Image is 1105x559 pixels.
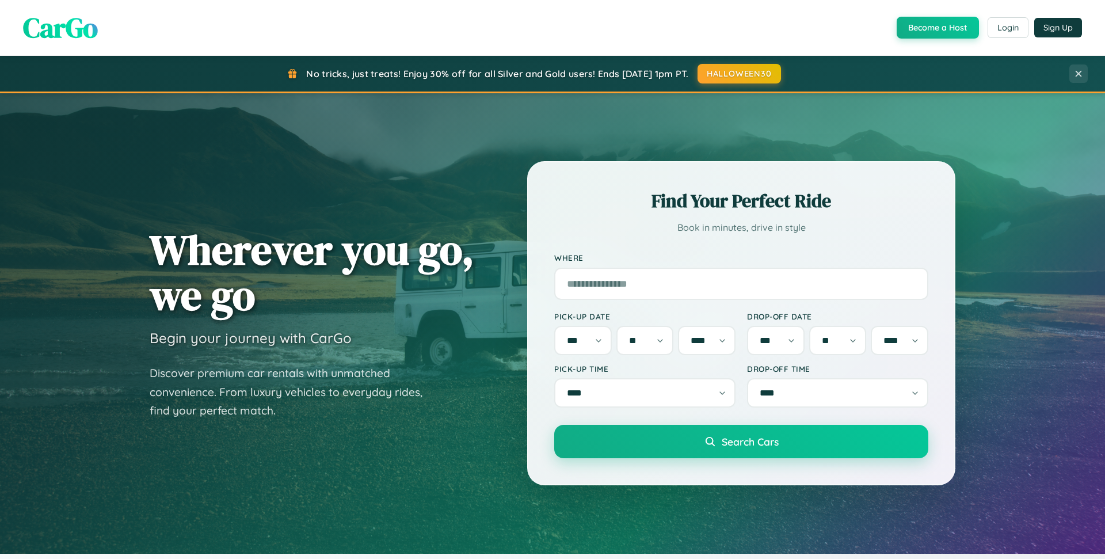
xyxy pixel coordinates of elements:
[722,435,779,448] span: Search Cars
[1034,18,1082,37] button: Sign Up
[897,17,979,39] button: Become a Host
[150,364,437,420] p: Discover premium car rentals with unmatched convenience. From luxury vehicles to everyday rides, ...
[554,425,928,458] button: Search Cars
[554,219,928,236] p: Book in minutes, drive in style
[554,364,736,374] label: Pick-up Time
[747,311,928,321] label: Drop-off Date
[554,253,928,263] label: Where
[306,68,688,79] span: No tricks, just treats! Enjoy 30% off for all Silver and Gold users! Ends [DATE] 1pm PT.
[554,188,928,214] h2: Find Your Perfect Ride
[150,227,474,318] h1: Wherever you go, we go
[23,9,98,47] span: CarGo
[150,329,352,347] h3: Begin your journey with CarGo
[747,364,928,374] label: Drop-off Time
[554,311,736,321] label: Pick-up Date
[988,17,1028,38] button: Login
[698,64,781,83] button: HALLOWEEN30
